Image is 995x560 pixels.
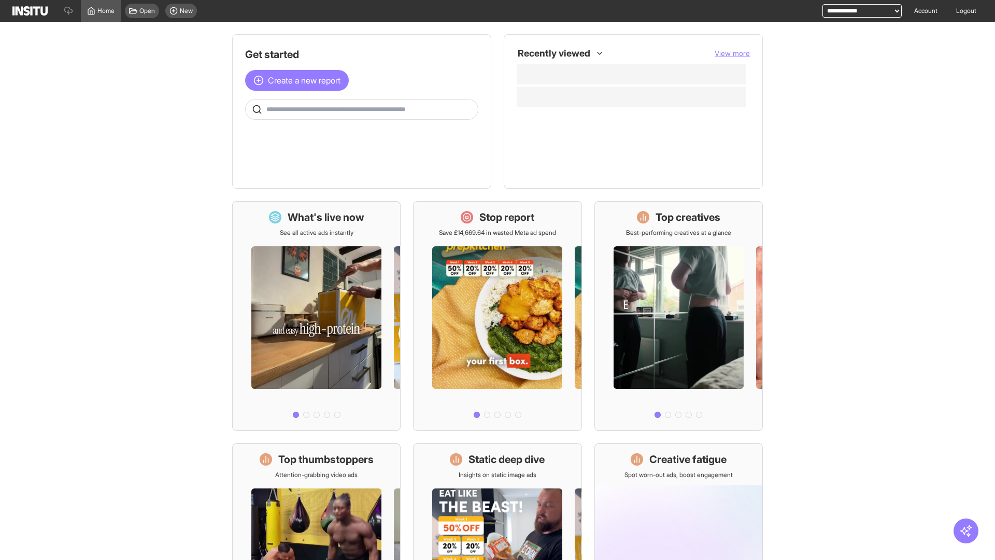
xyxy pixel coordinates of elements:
[539,161,635,170] span: Top 10 Unique Creatives [Beta]
[288,210,364,225] h1: What's live now
[656,210,720,225] h1: Top creatives
[715,48,750,59] button: View more
[278,452,374,467] h1: Top thumbstoppers
[268,74,340,87] span: Create a new report
[413,201,581,431] a: Stop reportSave £14,669.64 in wasted Meta ad spend
[594,201,763,431] a: Top creativesBest-performing creatives at a glance
[539,116,584,124] span: What's live now
[245,47,478,62] h1: Get started
[539,161,742,170] span: Top 10 Unique Creatives [Beta]
[275,471,358,479] p: Attention-grabbing video ads
[715,49,750,58] span: View more
[139,7,155,15] span: Open
[539,138,605,147] span: Creative Fatigue [Beta]
[232,201,401,431] a: What's live nowSee all active ads instantly
[539,116,742,124] span: What's live now
[180,7,193,15] span: New
[459,471,536,479] p: Insights on static image ads
[479,210,534,225] h1: Stop report
[439,229,556,237] p: Save £14,669.64 in wasted Meta ad spend
[521,114,533,126] div: Dashboard
[521,159,533,172] div: Insights
[468,452,545,467] h1: Static deep dive
[539,138,742,147] span: Creative Fatigue [Beta]
[245,70,349,91] button: Create a new report
[521,136,533,149] div: Insights
[97,7,115,15] span: Home
[626,229,731,237] p: Best-performing creatives at a glance
[12,6,48,16] img: Logo
[280,229,353,237] p: See all active ads instantly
